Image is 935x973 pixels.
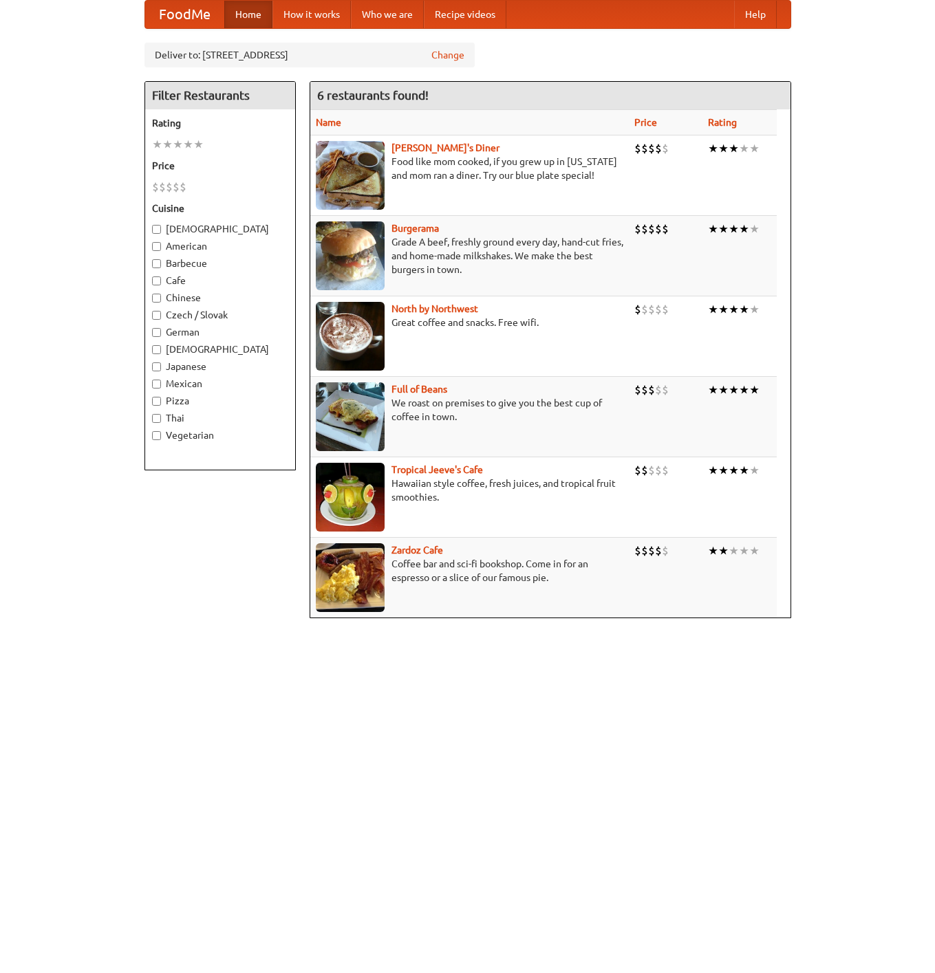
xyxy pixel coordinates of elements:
[424,1,506,28] a: Recipe videos
[152,274,288,287] label: Cafe
[431,48,464,62] a: Change
[729,382,739,397] li: ★
[729,302,739,317] li: ★
[316,396,623,424] p: We roast on premises to give you the best cup of coffee in town.
[152,137,162,152] li: ★
[316,382,385,451] img: beans.jpg
[152,328,161,337] input: German
[739,463,749,478] li: ★
[648,141,655,156] li: $
[152,414,161,423] input: Thai
[152,428,288,442] label: Vegetarian
[152,242,161,251] input: American
[662,463,669,478] li: $
[152,159,288,173] h5: Price
[662,221,669,237] li: $
[708,117,737,128] a: Rating
[391,464,483,475] b: Tropical Jeeve's Cafe
[655,221,662,237] li: $
[739,302,749,317] li: ★
[166,179,173,195] li: $
[641,463,648,478] li: $
[316,302,385,371] img: north.jpg
[152,256,288,270] label: Barbecue
[749,221,760,237] li: ★
[634,221,641,237] li: $
[749,141,760,156] li: ★
[144,43,475,67] div: Deliver to: [STREET_ADDRESS]
[739,382,749,397] li: ★
[655,382,662,397] li: $
[316,557,623,584] p: Coffee bar and sci-fi bookshop. Come in for an espresso or a slice of our famous pie.
[152,201,288,215] h5: Cuisine
[734,1,777,28] a: Help
[152,294,161,303] input: Chinese
[152,259,161,268] input: Barbecue
[316,316,623,329] p: Great coffee and snacks. Free wifi.
[708,543,718,558] li: ★
[145,82,295,109] h4: Filter Restaurants
[152,362,161,371] input: Japanese
[641,141,648,156] li: $
[152,311,161,320] input: Czech / Slovak
[391,223,439,234] a: Burgerama
[152,397,161,406] input: Pizza
[749,543,760,558] li: ★
[152,394,288,408] label: Pizza
[152,380,161,389] input: Mexican
[391,303,478,314] a: North by Northwest
[224,1,272,28] a: Home
[316,141,385,210] img: sallys.jpg
[718,221,729,237] li: ★
[729,221,739,237] li: ★
[634,382,641,397] li: $
[634,543,641,558] li: $
[708,221,718,237] li: ★
[655,543,662,558] li: $
[641,382,648,397] li: $
[152,225,161,234] input: [DEMOGRAPHIC_DATA]
[159,179,166,195] li: $
[152,308,288,322] label: Czech / Slovak
[729,463,739,478] li: ★
[152,291,288,305] label: Chinese
[749,302,760,317] li: ★
[316,221,385,290] img: burgerama.jpg
[739,221,749,237] li: ★
[634,302,641,317] li: $
[648,463,655,478] li: $
[708,463,718,478] li: ★
[272,1,351,28] a: How it works
[152,345,161,354] input: [DEMOGRAPHIC_DATA]
[718,543,729,558] li: ★
[648,543,655,558] li: $
[152,342,288,356] label: [DEMOGRAPHIC_DATA]
[739,141,749,156] li: ★
[729,141,739,156] li: ★
[718,141,729,156] li: ★
[655,302,662,317] li: $
[708,141,718,156] li: ★
[351,1,424,28] a: Who we are
[152,239,288,253] label: American
[718,382,729,397] li: ★
[391,545,443,556] a: Zardoz Cafe
[708,382,718,397] li: ★
[391,142,499,153] a: [PERSON_NAME]'s Diner
[648,382,655,397] li: $
[648,302,655,317] li: $
[152,377,288,391] label: Mexican
[316,463,385,532] img: jeeves.jpg
[183,137,193,152] li: ★
[152,116,288,130] h5: Rating
[662,543,669,558] li: $
[662,302,669,317] li: $
[391,384,447,395] a: Full of Beans
[162,137,173,152] li: ★
[152,222,288,236] label: [DEMOGRAPHIC_DATA]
